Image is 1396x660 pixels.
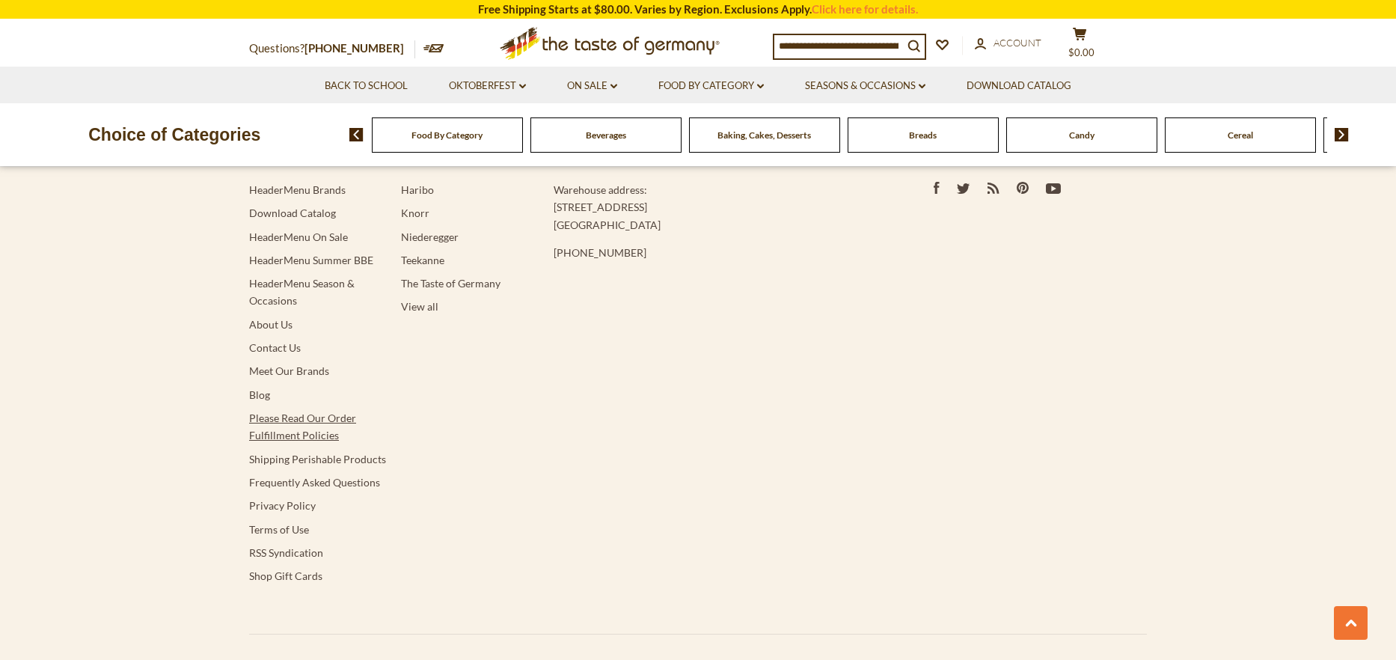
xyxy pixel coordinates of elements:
a: Food By Category [658,78,764,94]
a: Candy [1069,129,1095,141]
a: [PHONE_NUMBER] [304,41,404,55]
a: Shipping Perishable Products [249,453,386,465]
a: Frequently Asked Questions [249,476,380,489]
a: Niederegger [401,230,459,243]
img: previous arrow [349,128,364,141]
a: Click here for details. [812,2,918,16]
a: About Us [249,318,293,331]
a: Blog [249,388,270,401]
a: HeaderMenu Season & Occasions [249,277,355,307]
p: Warehouse address: [STREET_ADDRESS] [GEOGRAPHIC_DATA] [554,181,874,233]
a: Please Read Our Order Fulfillment Policies [249,412,356,441]
a: Food By Category [411,129,483,141]
a: HeaderMenu On Sale [249,230,348,243]
a: Knorr [401,207,429,219]
a: Haribo [401,183,434,196]
a: HeaderMenu Summer BBE [249,254,373,266]
a: Contact Us [249,341,301,354]
a: Meet Our Brands [249,364,329,377]
a: RSS Syndication [249,546,323,559]
a: Privacy Policy [249,499,316,512]
a: Cereal [1228,129,1253,141]
a: Shop Gift Cards [249,569,322,582]
p: [PHONE_NUMBER] [554,244,874,261]
a: Seasons & Occasions [805,78,925,94]
a: Baking, Cakes, Desserts [717,129,811,141]
button: $0.00 [1057,27,1102,64]
a: Teekanne [401,254,444,266]
a: Back to School [325,78,408,94]
a: View all [401,300,438,313]
a: Oktoberfest [449,78,526,94]
a: Download Catalog [249,207,336,219]
img: next arrow [1335,128,1349,141]
a: Account [975,35,1041,52]
p: Questions? [249,39,415,58]
a: On Sale [567,78,617,94]
a: Download Catalog [967,78,1071,94]
span: $0.00 [1068,46,1095,58]
a: HeaderMenu Brands [249,183,346,196]
a: The Taste of Germany [401,277,500,290]
a: Beverages [586,129,626,141]
span: Account [994,37,1041,49]
a: Terms of Use [249,523,309,536]
a: Breads [909,129,937,141]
